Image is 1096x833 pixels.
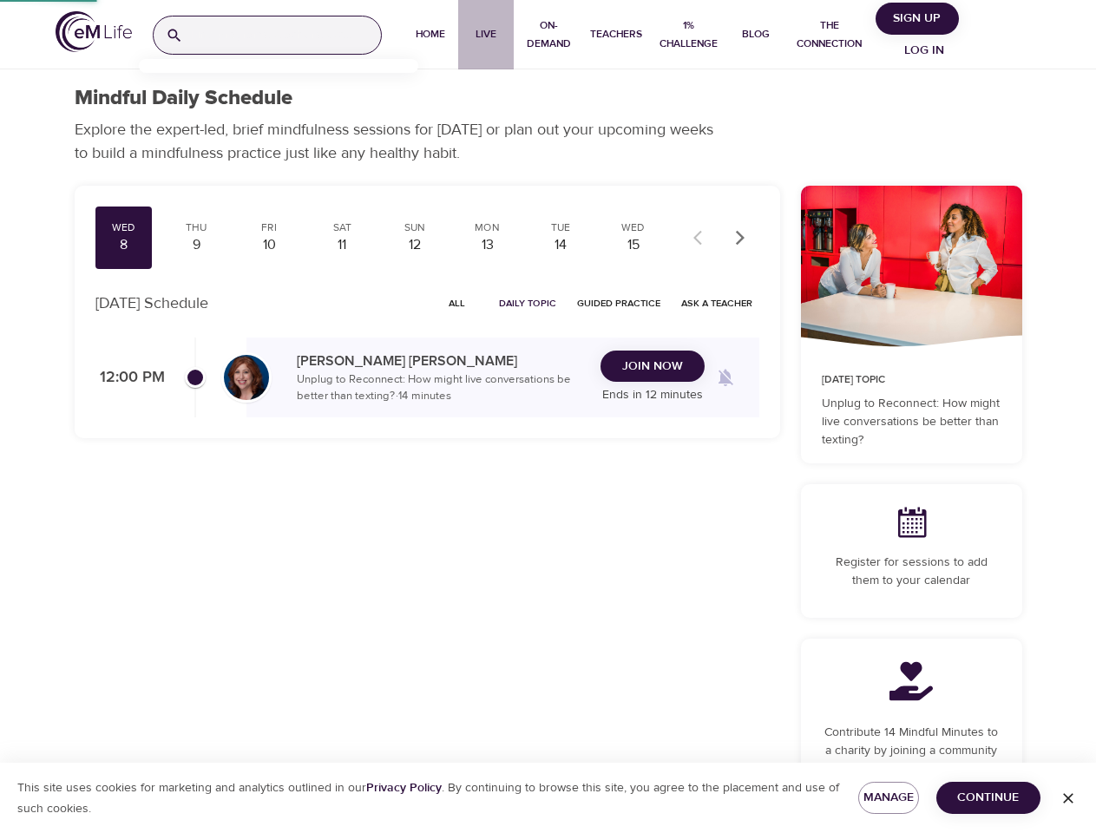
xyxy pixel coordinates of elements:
[466,220,509,235] div: Mon
[174,220,218,235] div: Thu
[590,25,642,43] span: Teachers
[75,118,725,165] p: Explore the expert-led, brief mindfulness sessions for [DATE] or plan out your upcoming weeks to ...
[936,782,1040,814] button: Continue
[102,220,146,235] div: Wed
[75,86,292,111] h1: Mindful Daily Schedule
[320,235,364,255] div: 11
[539,220,582,235] div: Tue
[95,292,208,315] p: [DATE] Schedule
[539,235,582,255] div: 14
[297,371,587,405] p: Unplug to Reconnect: How might live conversations be better than texting? · 14 minutes
[822,395,1001,449] p: Unplug to Reconnect: How might live conversations be better than texting?
[499,295,556,312] span: Daily Topic
[858,782,919,814] button: Manage
[681,295,752,312] span: Ask a Teacher
[822,554,1001,590] p: Register for sessions to add them to your calendar
[705,357,746,398] span: Remind me when a class goes live every Wednesday at 12:00 PM
[735,25,777,43] span: Blog
[247,220,291,235] div: Fri
[950,787,1027,809] span: Continue
[492,290,563,317] button: Daily Topic
[521,16,576,53] span: On-Demand
[577,295,660,312] span: Guided Practice
[393,220,436,235] div: Sun
[102,235,146,255] div: 8
[393,235,436,255] div: 12
[174,235,218,255] div: 9
[247,235,291,255] div: 10
[889,40,959,62] span: Log in
[822,372,1001,388] p: [DATE] Topic
[822,724,1001,778] p: Contribute 14 Mindful Minutes to a charity by joining a community and completing this program.
[876,3,959,35] button: Sign Up
[612,235,655,255] div: 15
[190,16,381,54] input: Find programs, teachers, etc...
[430,290,485,317] button: All
[224,355,269,400] img: Elaine_Smookler-min.jpg
[410,25,451,43] span: Home
[883,35,966,67] button: Log in
[674,290,759,317] button: Ask a Teacher
[466,235,509,255] div: 13
[436,295,478,312] span: All
[56,11,132,52] img: logo
[601,351,705,383] button: Join Now
[622,356,683,377] span: Join Now
[656,16,721,53] span: 1% Challenge
[791,16,869,53] span: The Connection
[320,220,364,235] div: Sat
[601,386,705,404] p: Ends in 12 minutes
[883,8,952,30] span: Sign Up
[612,220,655,235] div: Wed
[297,351,587,371] p: [PERSON_NAME] [PERSON_NAME]
[366,780,442,796] a: Privacy Policy
[465,25,507,43] span: Live
[95,366,165,390] p: 12:00 PM
[570,290,667,317] button: Guided Practice
[872,787,905,809] span: Manage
